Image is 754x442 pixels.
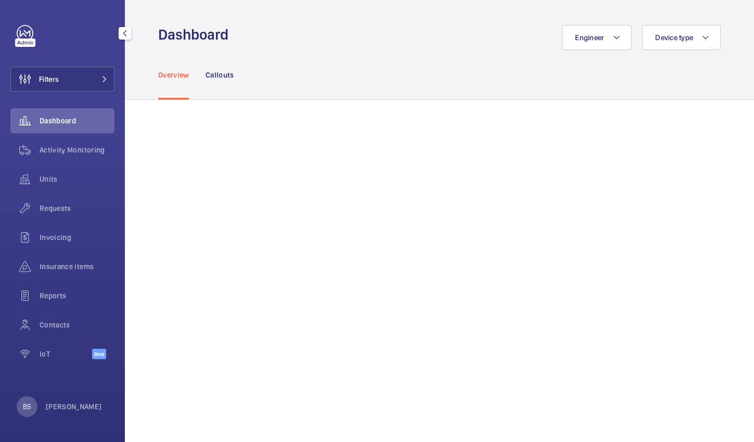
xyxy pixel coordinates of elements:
[92,349,106,359] span: Beta
[575,33,604,42] span: Engineer
[40,291,114,301] span: Reports
[40,174,114,184] span: Units
[655,33,693,42] span: Device type
[46,401,102,412] p: [PERSON_NAME]
[206,70,234,80] p: Callouts
[642,25,721,50] button: Device type
[40,203,114,213] span: Requests
[40,145,114,155] span: Activity Monitoring
[40,261,114,272] span: Insurance items
[40,116,114,126] span: Dashboard
[40,349,92,359] span: IoT
[40,320,114,330] span: Contacts
[23,401,31,412] p: BS
[10,67,114,92] button: Filters
[562,25,632,50] button: Engineer
[39,74,59,84] span: Filters
[158,70,189,80] p: Overview
[158,25,235,44] h1: Dashboard
[40,232,114,243] span: Invoicing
